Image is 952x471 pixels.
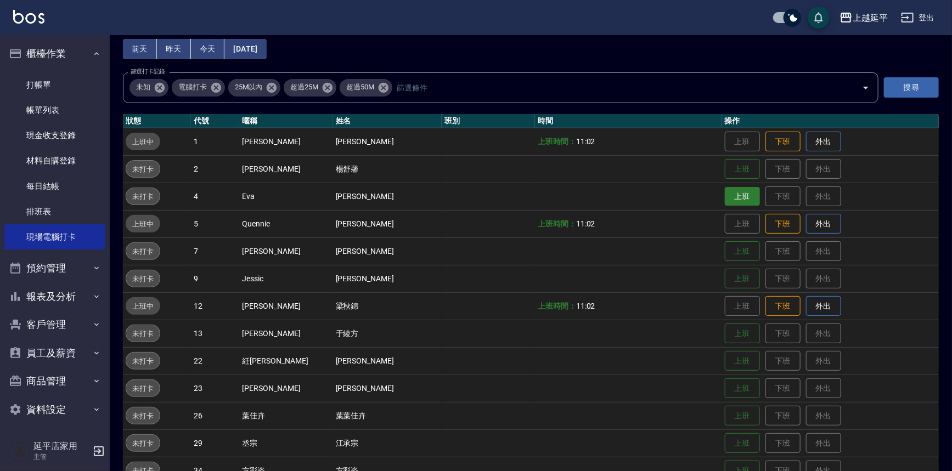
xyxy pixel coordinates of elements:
button: 上班 [725,187,760,206]
div: 25M以內 [228,79,281,97]
span: 上班中 [126,218,160,230]
button: 上班 [725,324,760,344]
span: 超過25M [284,82,325,93]
td: 楊舒馨 [333,155,442,183]
th: 暱稱 [239,114,333,128]
td: [PERSON_NAME] [333,237,442,265]
th: 代號 [191,114,239,128]
button: save [808,7,830,29]
td: 29 [191,429,239,457]
td: [PERSON_NAME] [239,128,333,155]
h5: 延平店家用 [33,441,89,452]
td: [PERSON_NAME] [239,237,333,265]
td: 13 [191,320,239,347]
td: [PERSON_NAME] [239,155,333,183]
td: 于綾方 [333,320,442,347]
button: 預約管理 [4,254,105,282]
button: 上班 [725,378,760,399]
a: 現金收支登錄 [4,123,105,148]
button: Open [857,79,875,97]
img: Logo [13,10,44,24]
div: 未知 [129,79,168,97]
td: Quennie [239,210,333,237]
th: 時間 [535,114,722,128]
button: 外出 [806,296,841,316]
button: 昨天 [157,39,191,59]
button: 登出 [897,8,939,28]
span: 未打卡 [126,438,160,449]
button: 上班 [725,241,760,262]
input: 篩選條件 [394,78,843,97]
td: [PERSON_NAME] [239,320,333,347]
button: 上越延平 [835,7,892,29]
span: 未打卡 [126,246,160,257]
td: 9 [191,265,239,292]
span: 未打卡 [126,191,160,202]
span: 上班中 [126,136,160,147]
b: 上班時間： [538,302,576,310]
span: 上班中 [126,300,160,312]
td: 江承宗 [333,429,442,457]
button: [DATE] [224,39,266,59]
button: 上班 [725,159,760,179]
b: 上班時間： [538,137,576,146]
td: [PERSON_NAME] [333,374,442,402]
span: 超過50M [340,82,381,93]
img: Person [9,440,31,462]
b: 上班時間： [538,219,576,228]
td: [PERSON_NAME] [333,183,442,210]
a: 每日結帳 [4,174,105,199]
div: 超過50M [340,79,392,97]
th: 狀態 [123,114,191,128]
button: 外出 [806,132,841,152]
span: 未打卡 [126,383,160,394]
td: 26 [191,402,239,429]
span: 11:02 [576,302,595,310]
a: 打帳單 [4,72,105,98]
td: 葉佳卉 [239,402,333,429]
td: 2 [191,155,239,183]
td: [PERSON_NAME] [333,210,442,237]
span: 25M以內 [228,82,269,93]
button: 報表及分析 [4,282,105,311]
button: 上班 [725,406,760,426]
div: 超過25M [284,79,336,97]
th: 姓名 [333,114,442,128]
button: 前天 [123,39,157,59]
span: 未知 [129,82,157,93]
button: 搜尋 [884,77,939,98]
span: 未打卡 [126,410,160,422]
span: 未打卡 [126,355,160,367]
td: 12 [191,292,239,320]
th: 操作 [722,114,939,128]
button: 櫃檯作業 [4,39,105,68]
td: 1 [191,128,239,155]
p: 主管 [33,452,89,462]
button: 商品管理 [4,367,105,395]
td: 梁秋錦 [333,292,442,320]
th: 班別 [442,114,535,128]
span: 電腦打卡 [172,82,213,93]
a: 材料自購登錄 [4,148,105,173]
td: 5 [191,210,239,237]
button: 下班 [765,214,801,234]
button: 資料設定 [4,395,105,424]
div: 上越延平 [853,11,888,25]
td: 紝[PERSON_NAME] [239,347,333,374]
td: 7 [191,237,239,265]
span: 11:02 [576,219,595,228]
button: 上班 [725,433,760,453]
td: Jessic [239,265,333,292]
button: 下班 [765,132,801,152]
button: 員工及薪資 [4,339,105,367]
button: 上班 [725,351,760,371]
div: 電腦打卡 [172,79,225,97]
span: 11:02 [576,137,595,146]
td: 23 [191,374,239,402]
a: 帳單列表 [4,98,105,123]
button: 外出 [806,214,841,234]
td: [PERSON_NAME] [333,347,442,374]
button: 今天 [191,39,225,59]
button: 客戶管理 [4,310,105,339]
a: 現場電腦打卡 [4,224,105,249]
